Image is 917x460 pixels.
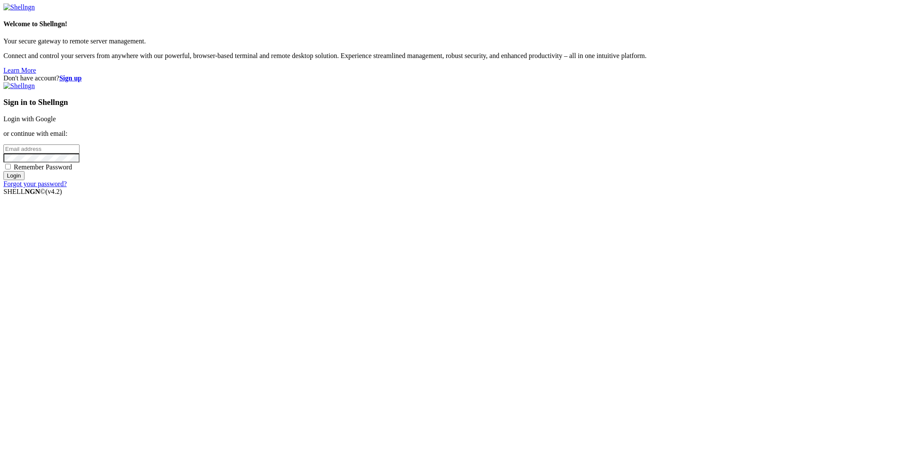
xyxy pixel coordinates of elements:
a: Forgot your password? [3,180,67,187]
h4: Welcome to Shellngn! [3,20,914,28]
input: Login [3,171,25,180]
p: or continue with email: [3,130,914,138]
h3: Sign in to Shellngn [3,98,914,107]
img: Shellngn [3,82,35,90]
b: NGN [25,188,40,195]
input: Email address [3,144,80,153]
a: Sign up [59,74,82,82]
a: Login with Google [3,115,56,123]
a: Learn More [3,67,36,74]
p: Connect and control your servers from anywhere with our powerful, browser-based terminal and remo... [3,52,914,60]
img: Shellngn [3,3,35,11]
span: 4.2.0 [46,188,62,195]
div: Don't have account? [3,74,914,82]
p: Your secure gateway to remote server management. [3,37,914,45]
span: SHELL © [3,188,62,195]
span: Remember Password [14,163,72,171]
input: Remember Password [5,164,11,169]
